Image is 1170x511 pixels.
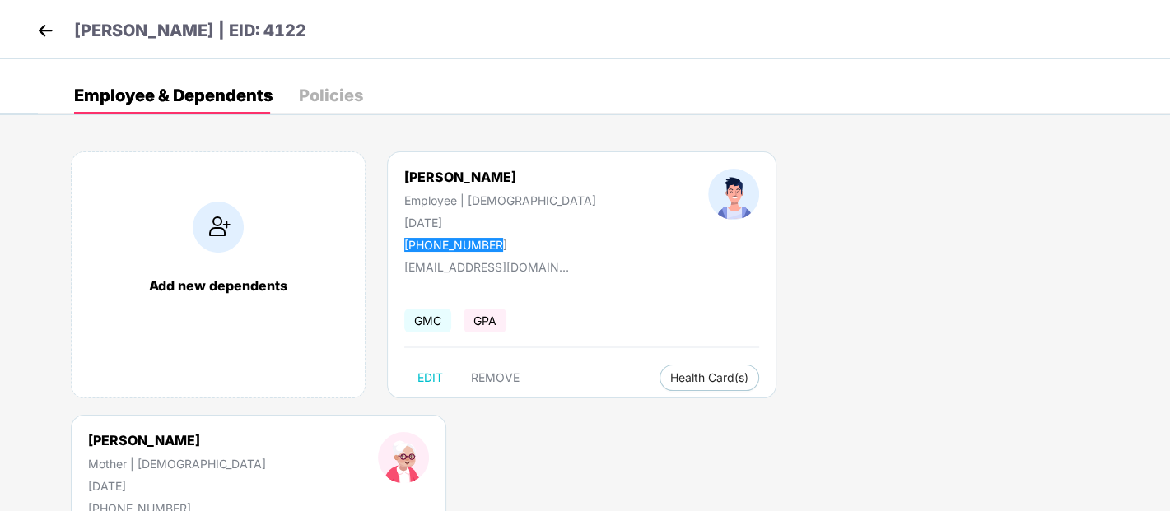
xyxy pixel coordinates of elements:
[458,365,533,391] button: REMOVE
[88,479,266,493] div: [DATE]
[33,18,58,43] img: back
[74,18,306,44] p: [PERSON_NAME] | EID: 4122
[660,365,759,391] button: Health Card(s)
[404,260,569,274] div: [EMAIL_ADDRESS][DOMAIN_NAME]
[404,216,596,230] div: [DATE]
[88,432,266,448] div: [PERSON_NAME]
[299,87,363,104] div: Policies
[193,202,244,253] img: addIcon
[404,365,456,391] button: EDIT
[378,432,429,483] img: profileImage
[670,374,748,382] span: Health Card(s)
[74,87,273,104] div: Employee & Dependents
[417,371,443,384] span: EDIT
[404,193,596,207] div: Employee | [DEMOGRAPHIC_DATA]
[708,169,759,220] img: profileImage
[471,371,520,384] span: REMOVE
[404,238,596,252] div: [PHONE_NUMBER]
[88,277,348,294] div: Add new dependents
[464,309,506,332] span: GPA
[404,309,451,332] span: GMC
[404,169,596,185] div: [PERSON_NAME]
[88,457,266,471] div: Mother | [DEMOGRAPHIC_DATA]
